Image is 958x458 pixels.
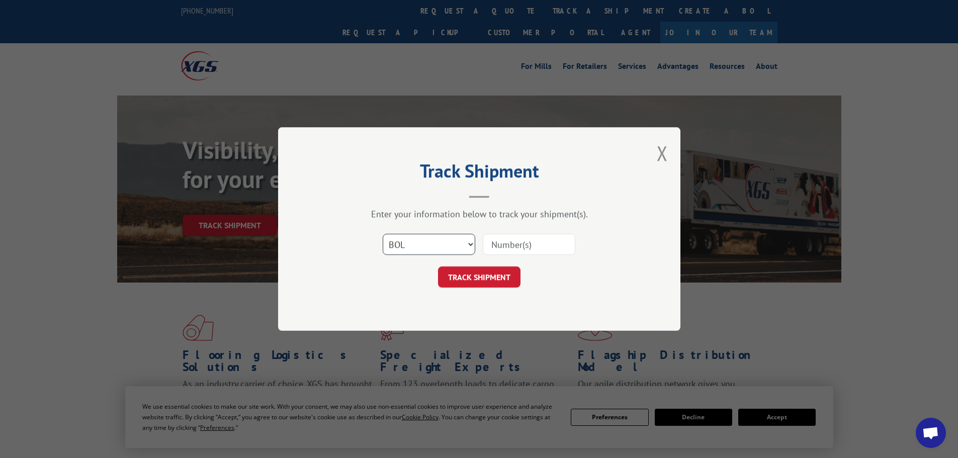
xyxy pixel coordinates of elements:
input: Number(s) [483,234,575,255]
div: Open chat [916,418,946,448]
div: Enter your information below to track your shipment(s). [328,208,630,220]
h2: Track Shipment [328,164,630,183]
button: Close modal [657,140,668,166]
button: TRACK SHIPMENT [438,266,520,288]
